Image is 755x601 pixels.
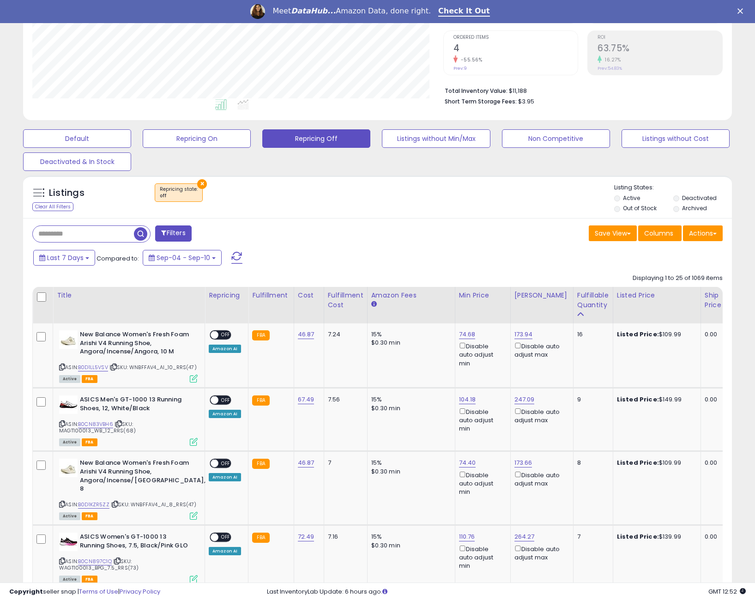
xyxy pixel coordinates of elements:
[252,533,269,543] small: FBA
[514,544,566,562] div: Disable auto adjust max
[705,330,720,339] div: 0.00
[59,395,78,414] img: 31uH79o55DL._SL40_.jpg
[514,395,535,404] a: 247.09
[59,459,78,477] img: 31HHriqn8jL._SL40_.jpg
[252,291,290,300] div: Fulfillment
[518,97,534,106] span: $3.95
[59,459,198,519] div: ASIN:
[59,533,78,551] img: 31W2Z8-CaXL._SL40_.jpg
[371,467,448,476] div: $0.30 min
[514,470,566,488] div: Disable auto adjust max
[78,420,113,428] a: B0CN83VBH6
[577,395,606,404] div: 9
[598,66,622,71] small: Prev: 54.83%
[445,85,716,96] li: $11,188
[617,395,694,404] div: $149.99
[514,341,566,359] div: Disable auto adjust max
[577,459,606,467] div: 8
[79,587,118,596] a: Terms of Use
[371,395,448,404] div: 15%
[683,225,723,241] button: Actions
[459,470,503,497] div: Disable auto adjust min
[143,129,251,148] button: Repricing On
[23,152,131,171] button: Deactivated & In Stock
[59,375,80,383] span: All listings currently available for purchase on Amazon
[59,420,136,434] span: | SKU: MAGT100013_WB_12_RRS(68)
[737,8,747,14] div: Close
[514,407,566,425] div: Disable auto adjust max
[59,330,78,349] img: 31HHriqn8jL._SL40_.jpg
[160,186,198,200] span: Repricing state :
[371,291,451,300] div: Amazon Fees
[445,97,517,105] b: Short Term Storage Fees:
[708,587,746,596] span: 2025-09-18 12:52 GMT
[23,129,131,148] button: Default
[80,459,192,495] b: New Balance Women's Fresh Foam Arishi V4 Running Shoe, Angora/Incense/[GEOGRAPHIC_DATA], 8
[209,473,241,481] div: Amazon AI
[459,458,476,467] a: 74.40
[328,459,360,467] div: 7
[78,501,109,509] a: B0D1KZR5ZZ
[453,43,578,55] h2: 4
[59,330,198,382] div: ASIN:
[32,202,73,211] div: Clear All Filters
[598,43,722,55] h2: 63.75%
[371,339,448,347] div: $0.30 min
[298,291,320,300] div: Cost
[459,532,475,541] a: 110.76
[458,56,483,63] small: -55.56%
[459,291,507,300] div: Min Price
[459,544,503,571] div: Disable auto adjust min
[617,533,694,541] div: $139.99
[617,459,694,467] div: $109.99
[371,300,377,309] small: Amazon Fees.
[298,330,314,339] a: 46.87
[80,330,192,358] b: New Balance Women's Fresh Foam Arishi V4 Running Shoe, Angora/Incense/Angora, 10 M
[47,253,84,262] span: Last 7 Days
[155,225,191,242] button: Filters
[623,204,657,212] label: Out of Stock
[438,6,490,17] a: Check It Out
[33,250,95,266] button: Last 7 Days
[250,4,265,19] img: Profile image for Georgie
[514,291,569,300] div: [PERSON_NAME]
[617,532,659,541] b: Listed Price:
[623,194,640,202] label: Active
[371,459,448,467] div: 15%
[371,541,448,550] div: $0.30 min
[160,193,198,199] div: off
[59,438,80,446] span: All listings currently available for purchase on Amazon
[382,129,490,148] button: Listings without Min/Max
[577,330,606,339] div: 16
[59,512,80,520] span: All listings currently available for purchase on Amazon
[459,330,476,339] a: 74.68
[209,410,241,418] div: Amazon AI
[218,534,233,541] span: OFF
[682,204,707,212] label: Archived
[705,533,720,541] div: 0.00
[459,341,503,368] div: Disable auto adjust min
[328,291,363,310] div: Fulfillment Cost
[111,501,197,508] span: | SKU: WNBFFAV4_AI_8_RRS(47)
[82,512,97,520] span: FBA
[267,588,746,596] div: Last InventoryLab Update: 6 hours ago.
[218,460,233,467] span: OFF
[617,291,697,300] div: Listed Price
[622,129,730,148] button: Listings without Cost
[328,330,360,339] div: 7.24
[371,533,448,541] div: 15%
[459,407,503,433] div: Disable auto adjust min
[262,129,370,148] button: Repricing Off
[705,459,720,467] div: 0.00
[705,291,723,310] div: Ship Price
[80,533,192,552] b: ASICS Women's GT-1000 13 Running Shoes, 7.5, Black/Pink GLO
[143,250,222,266] button: Sep-04 - Sep-10
[298,458,314,467] a: 46.87
[252,459,269,469] small: FBA
[633,274,723,283] div: Displaying 1 to 25 of 1069 items
[682,194,717,202] label: Deactivated
[298,532,314,541] a: 72.49
[459,395,476,404] a: 104.18
[577,291,609,310] div: Fulfillable Quantity
[209,291,244,300] div: Repricing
